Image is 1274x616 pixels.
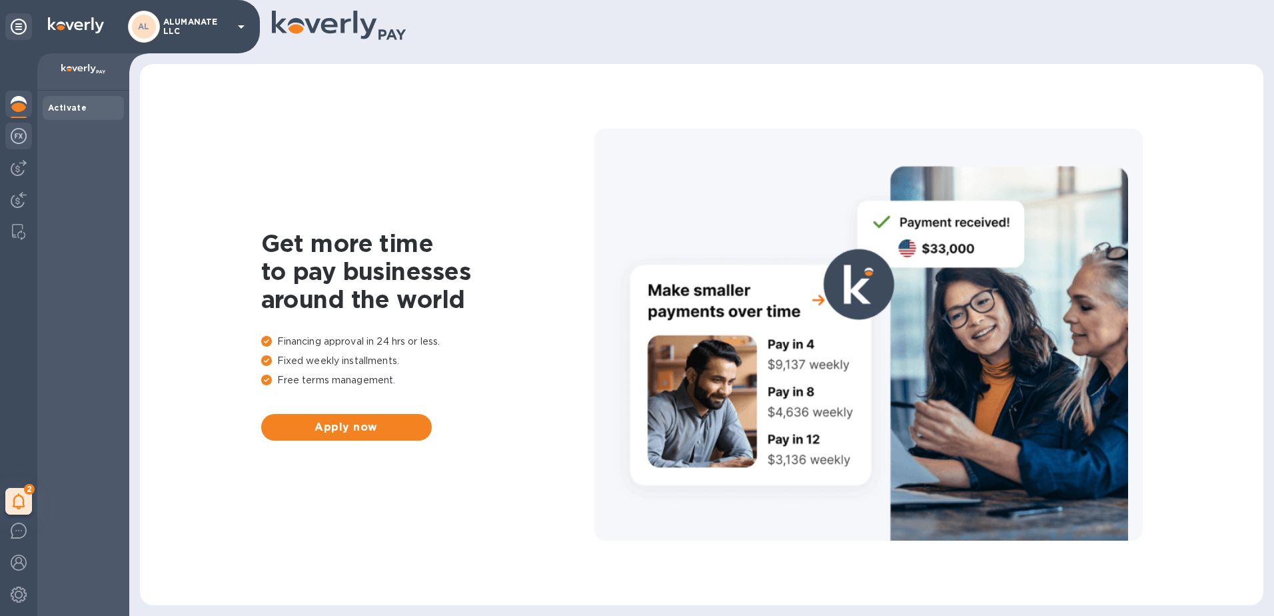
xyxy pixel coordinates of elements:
p: Financing approval in 24 hrs or less. [261,335,594,349]
button: Apply now [261,414,432,441]
div: Unpin categories [5,13,32,40]
h1: Get more time to pay businesses around the world [261,229,594,313]
b: Activate [48,103,87,113]
p: ALUMANATE LLC [163,17,230,36]
img: Foreign exchange [11,128,27,144]
p: Fixed weekly installments. [261,354,594,368]
p: Free terms management. [261,373,594,387]
span: Apply now [272,419,421,435]
b: AL [138,21,150,31]
img: Logo [48,17,104,33]
span: 2 [24,484,35,495]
